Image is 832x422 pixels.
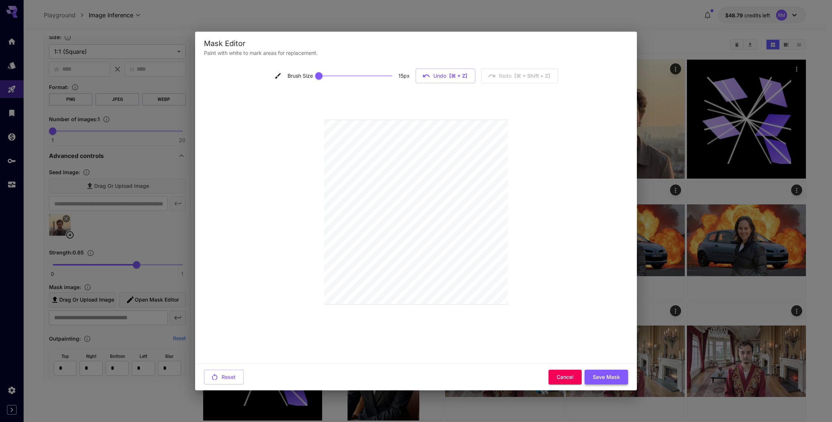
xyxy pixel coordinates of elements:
[585,370,628,385] button: Save Mask
[449,71,467,81] span: [⌘ + Z]
[398,72,410,80] p: 15 px
[416,68,475,84] button: Undo [⌘ + Z]
[204,370,244,385] button: Reset
[204,38,628,49] div: Mask Editor
[549,370,582,385] button: Cancel
[288,72,313,80] p: Brush Size
[204,49,628,57] p: Paint with white to mark areas for replacement.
